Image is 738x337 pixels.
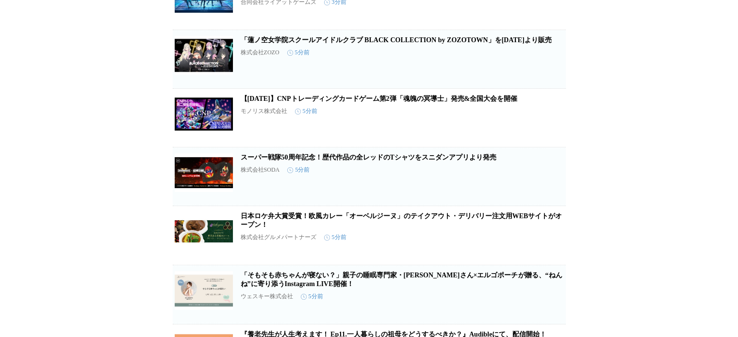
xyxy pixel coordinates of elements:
p: モノリス株式会社 [241,107,287,115]
a: 「そもそも赤ちゃんが寝ない？」親子の睡眠専門家・[PERSON_NAME]さん×エルゴポーチが贈る、“ねんね”に寄り添うInstagram LIVE開催！ [241,272,562,288]
p: ウェスキー株式会社 [241,292,293,301]
a: 日本ロケ弁大賞受賞！欧風カレー「オーベルジーヌ」のテイクアウト・デリバリー注文用WEBサイトがオープン！ [241,212,562,228]
img: 【8月16日】CNPトレーディングカードゲーム第2弾「魂魄の冥導士」発売&全国大会を開催 [175,95,233,133]
a: 「蓮ノ空女学院スクールアイドルクラブ BLACK COLLECTION by ZOZOTOWN」を[DATE]より販売 [241,36,552,44]
time: 5分前 [301,292,323,301]
img: 「そもそも赤ちゃんが寝ない？」親子の睡眠専門家・三橋かなさん×エルゴポーチが贈る、“ねんね”に寄り添うInstagram LIVE開催！ [175,271,233,310]
a: スーパー戦隊50周年記念！歴代作品の全レッドのTシャツをスニダンアプリより発売 [241,154,496,161]
p: 株式会社グルメパートナーズ [241,233,316,241]
time: 5分前 [324,233,346,241]
a: 【[DATE]】CNPトレーディングカードゲーム第2弾「魂魄の冥導士」発売&全国大会を開催 [241,95,518,102]
time: 5分前 [295,107,317,115]
p: 株式会社SODA [241,166,280,174]
img: 「蓮ノ空女学院スクールアイドルクラブ BLACK COLLECTION by ZOZOTOWN」を8月22日より販売 [175,36,233,75]
time: 5分前 [287,166,310,174]
p: 株式会社ZOZO [241,48,279,57]
img: 日本ロケ弁大賞受賞！欧風カレー「オーベルジーヌ」のテイクアウト・デリバリー注文用WEBサイトがオープン！ [175,212,233,251]
time: 5分前 [287,48,310,57]
img: スーパー戦隊50周年記念！歴代作品の全レッドのTシャツをスニダンアプリより発売 [175,153,233,192]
